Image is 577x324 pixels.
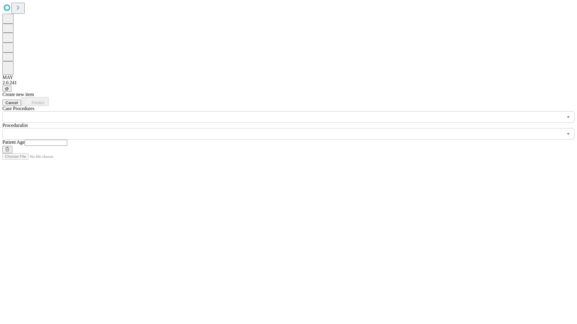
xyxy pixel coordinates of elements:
[564,130,572,138] button: Open
[2,85,11,92] button: @
[564,113,572,121] button: Open
[2,139,25,145] span: Patient Age
[2,75,575,80] div: MAY
[2,123,28,128] span: Proceduralist
[5,86,9,91] span: @
[5,100,18,105] span: Cancel
[2,106,34,111] span: Scheduled Procedure
[2,100,21,106] button: Cancel
[2,80,575,85] div: 2.0.241
[2,92,34,97] span: Create new item
[32,100,44,105] span: Predict
[21,97,49,106] button: Predict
